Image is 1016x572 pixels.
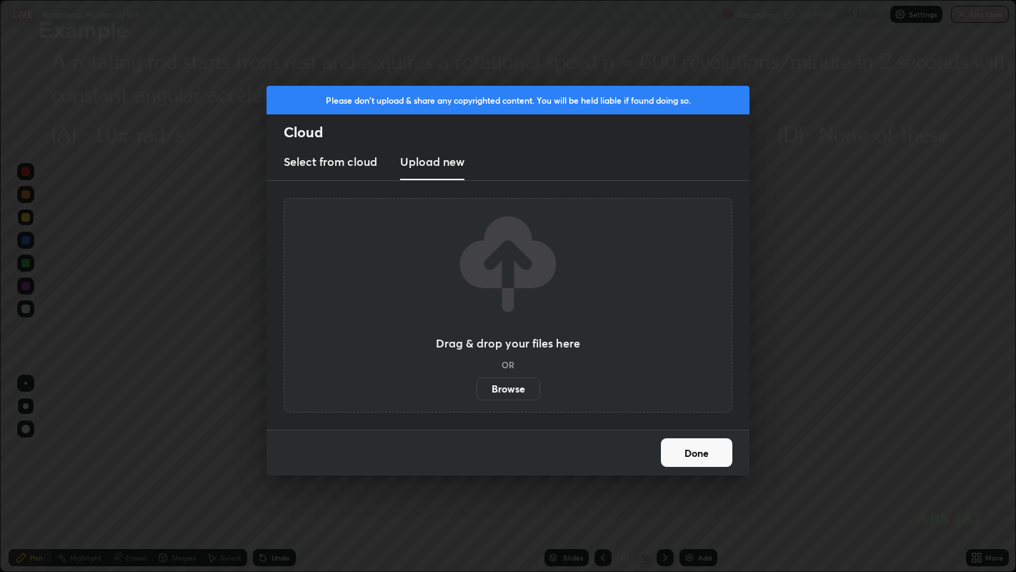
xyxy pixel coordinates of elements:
[436,337,580,349] h3: Drag & drop your files here
[284,153,377,170] h3: Select from cloud
[661,438,732,467] button: Done
[400,153,464,170] h3: Upload new
[267,86,749,114] div: Please don't upload & share any copyrighted content. You will be held liable if found doing so.
[502,360,514,369] h5: OR
[284,123,749,142] h2: Cloud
